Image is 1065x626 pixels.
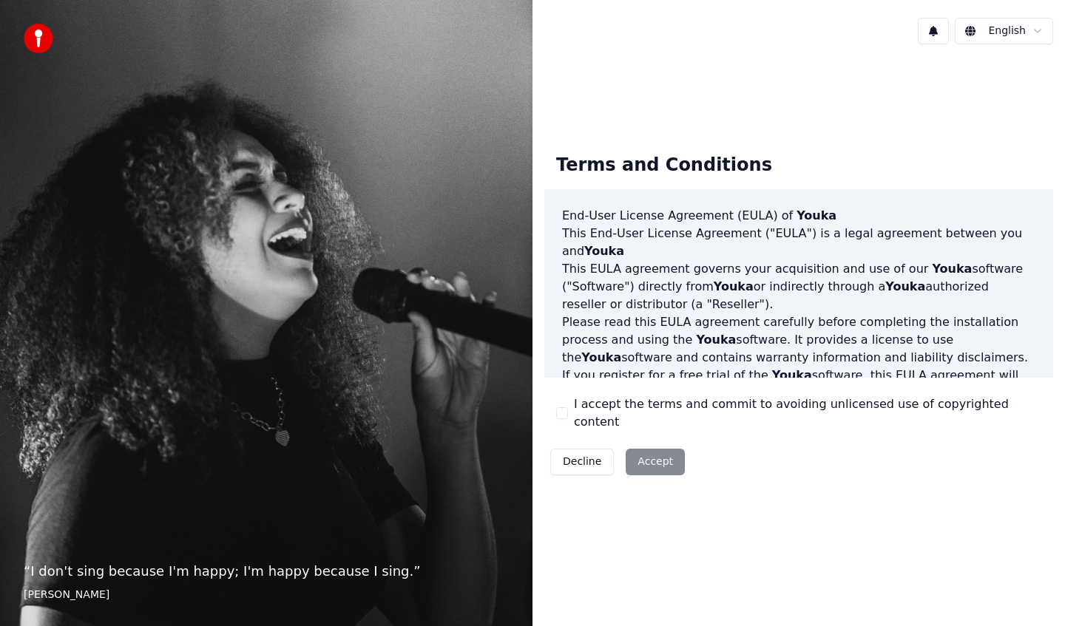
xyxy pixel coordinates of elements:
p: This End-User License Agreement ("EULA") is a legal agreement between you and [562,225,1035,260]
h3: End-User License Agreement (EULA) of [562,207,1035,225]
span: Youka [714,279,754,293]
p: “ I don't sing because I'm happy; I'm happy because I sing. ” [24,561,509,582]
span: Youka [581,350,621,364]
span: Youka [584,244,624,258]
div: Terms and Conditions [544,142,784,189]
span: Youka [696,333,736,347]
img: youka [24,24,53,53]
span: Youka [932,262,972,276]
span: Youka [797,208,836,222]
p: Please read this EULA agreement carefully before completing the installation process and using th... [562,313,1035,367]
button: Decline [550,449,614,475]
footer: [PERSON_NAME] [24,588,509,602]
span: Youka [885,279,925,293]
p: This EULA agreement governs your acquisition and use of our software ("Software") directly from o... [562,260,1035,313]
label: I accept the terms and commit to avoiding unlicensed use of copyrighted content [574,395,1041,431]
span: Youka [772,368,812,382]
p: If you register for a free trial of the software, this EULA agreement will also govern that trial... [562,367,1035,438]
